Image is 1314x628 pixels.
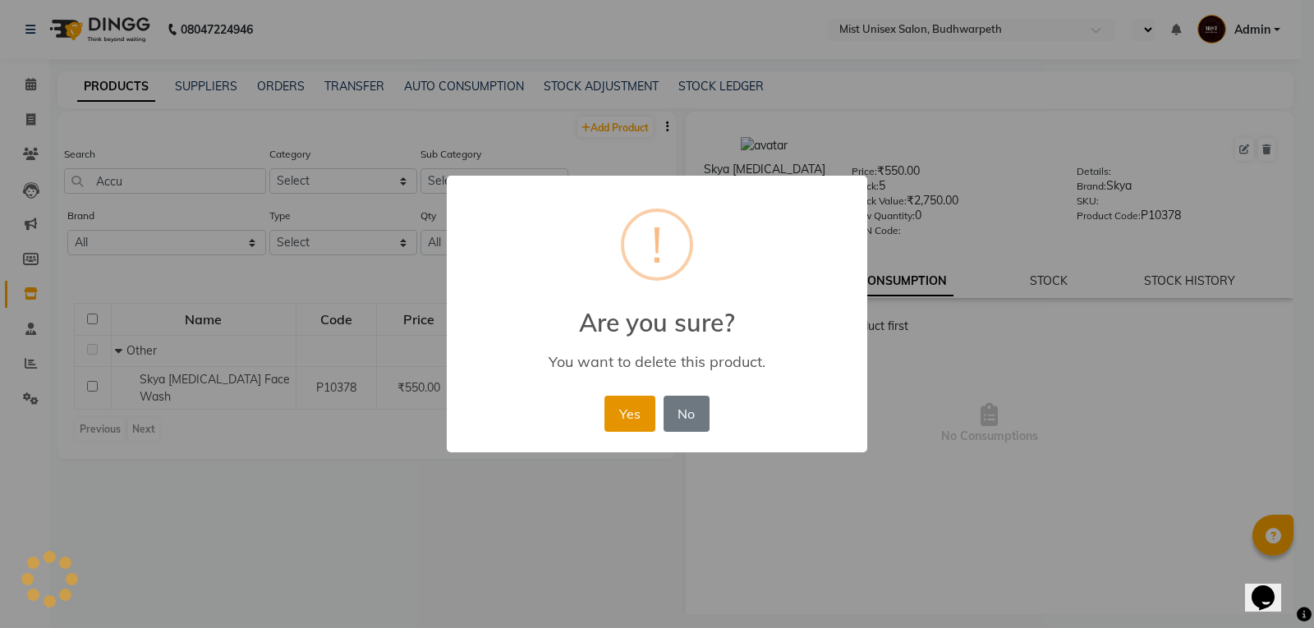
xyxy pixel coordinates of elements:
div: You want to delete this product. [471,352,843,371]
h2: Are you sure? [447,288,867,337]
button: No [664,396,710,432]
div: ! [651,212,663,277]
button: Yes [604,396,655,432]
iframe: chat widget [1245,562,1298,612]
